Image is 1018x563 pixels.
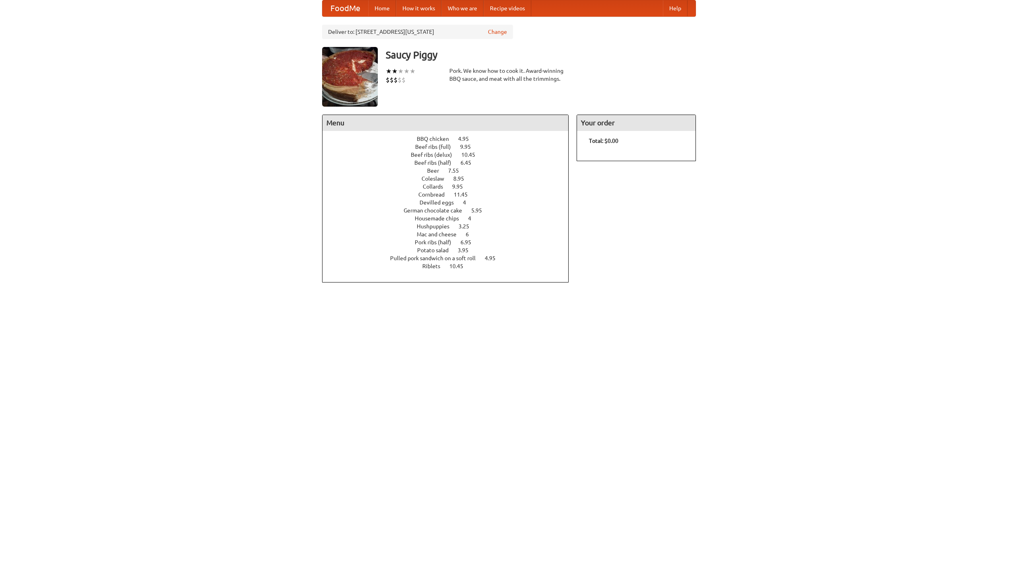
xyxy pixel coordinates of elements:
b: Total: $0.00 [589,138,618,144]
span: German chocolate cake [404,207,470,214]
li: $ [386,76,390,84]
a: Pulled pork sandwich on a soft roll 4.95 [390,255,510,261]
span: 6.45 [460,160,479,166]
a: Beef ribs (half) 6.45 [414,160,486,166]
span: 3.95 [458,247,476,253]
span: 10.45 [449,263,471,269]
img: angular.jpg [322,47,378,107]
a: Beef ribs (delux) 10.45 [411,152,490,158]
a: Collards 9.95 [423,183,478,190]
span: 8.95 [453,175,472,182]
li: $ [402,76,406,84]
li: ★ [386,67,392,76]
h4: Your order [577,115,696,131]
span: 4 [463,199,474,206]
span: 4 [468,215,479,222]
span: Beer [427,168,447,174]
a: German chocolate cake 5.95 [404,207,497,214]
span: Pork ribs (half) [415,239,459,245]
span: 4.95 [458,136,477,142]
span: Beef ribs (full) [415,144,459,150]
a: Help [663,0,688,16]
a: Potato salad 3.95 [417,247,483,253]
div: Pork. We know how to cook it. Award-winning BBQ sauce, and meat with all the trimmings. [449,67,569,83]
span: 9.95 [460,144,479,150]
span: Hushpuppies [417,223,457,230]
a: BBQ chicken 4.95 [417,136,484,142]
li: ★ [392,67,398,76]
li: $ [394,76,398,84]
a: Hushpuppies 3.25 [417,223,484,230]
a: How it works [396,0,441,16]
span: Riblets [422,263,448,269]
a: Cornbread 11.45 [418,191,482,198]
a: Change [488,28,507,36]
span: Collards [423,183,451,190]
span: 4.95 [485,255,503,261]
span: 3.25 [458,223,477,230]
a: Pork ribs (half) 6.95 [415,239,486,245]
div: Deliver to: [STREET_ADDRESS][US_STATE] [322,25,513,39]
h3: Saucy Piggy [386,47,696,63]
span: Coleslaw [422,175,452,182]
a: Recipe videos [484,0,531,16]
li: $ [390,76,394,84]
a: FoodMe [322,0,368,16]
span: 9.95 [452,183,471,190]
li: ★ [404,67,410,76]
a: Coleslaw 8.95 [422,175,479,182]
span: BBQ chicken [417,136,457,142]
span: Beef ribs (delux) [411,152,460,158]
a: Mac and cheese 6 [417,231,484,238]
li: ★ [410,67,416,76]
span: 11.45 [454,191,476,198]
span: 10.45 [461,152,483,158]
span: Pulled pork sandwich on a soft roll [390,255,484,261]
span: Housemade chips [415,215,467,222]
a: Who we are [441,0,484,16]
li: ★ [398,67,404,76]
span: Beef ribs (half) [414,160,459,166]
span: 6.95 [460,239,479,245]
span: 5.95 [471,207,490,214]
a: Home [368,0,396,16]
span: Devilled eggs [420,199,462,206]
li: $ [398,76,402,84]
span: 6 [466,231,477,238]
span: 7.55 [448,168,467,174]
a: Beer 7.55 [427,168,474,174]
span: Cornbread [418,191,453,198]
span: Potato salad [417,247,457,253]
h4: Menu [322,115,568,131]
a: Beef ribs (full) 9.95 [415,144,486,150]
a: Housemade chips 4 [415,215,486,222]
span: Mac and cheese [417,231,464,238]
a: Riblets 10.45 [422,263,478,269]
a: Devilled eggs 4 [420,199,481,206]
